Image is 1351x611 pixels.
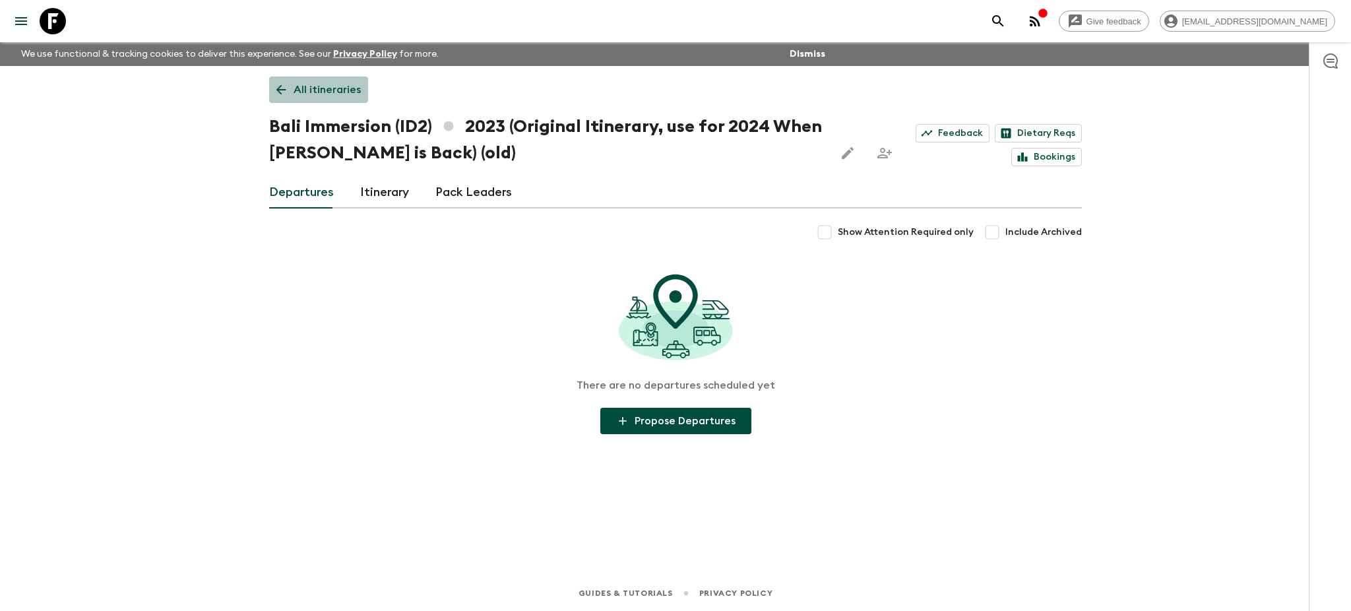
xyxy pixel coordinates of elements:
button: Dismiss [786,45,829,63]
h1: Bali Immersion (ID2) 2023 (Original Itinerary, use for 2024 When [PERSON_NAME] is Back) (old) [269,113,824,166]
a: All itineraries [269,77,368,103]
button: Edit this itinerary [834,140,861,166]
span: Give feedback [1079,16,1148,26]
button: search adventures [985,8,1011,34]
span: Share this itinerary [871,140,898,166]
a: Bookings [1011,148,1082,166]
a: Give feedback [1059,11,1149,32]
a: Pack Leaders [435,177,512,209]
p: We use functional & tracking cookies to deliver this experience. See our for more. [16,42,444,66]
div: [EMAIL_ADDRESS][DOMAIN_NAME] [1160,11,1335,32]
button: Propose Departures [600,408,751,434]
a: Guides & Tutorials [579,586,673,600]
p: There are no departures scheduled yet [577,379,775,392]
span: [EMAIL_ADDRESS][DOMAIN_NAME] [1175,16,1335,26]
p: All itineraries [294,82,361,98]
span: Include Archived [1005,226,1082,239]
a: Departures [269,177,334,209]
button: menu [8,8,34,34]
a: Privacy Policy [699,586,772,600]
a: Feedback [916,124,990,143]
a: Privacy Policy [333,49,397,59]
span: Show Attention Required only [838,226,974,239]
a: Itinerary [360,177,409,209]
a: Dietary Reqs [995,124,1082,143]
